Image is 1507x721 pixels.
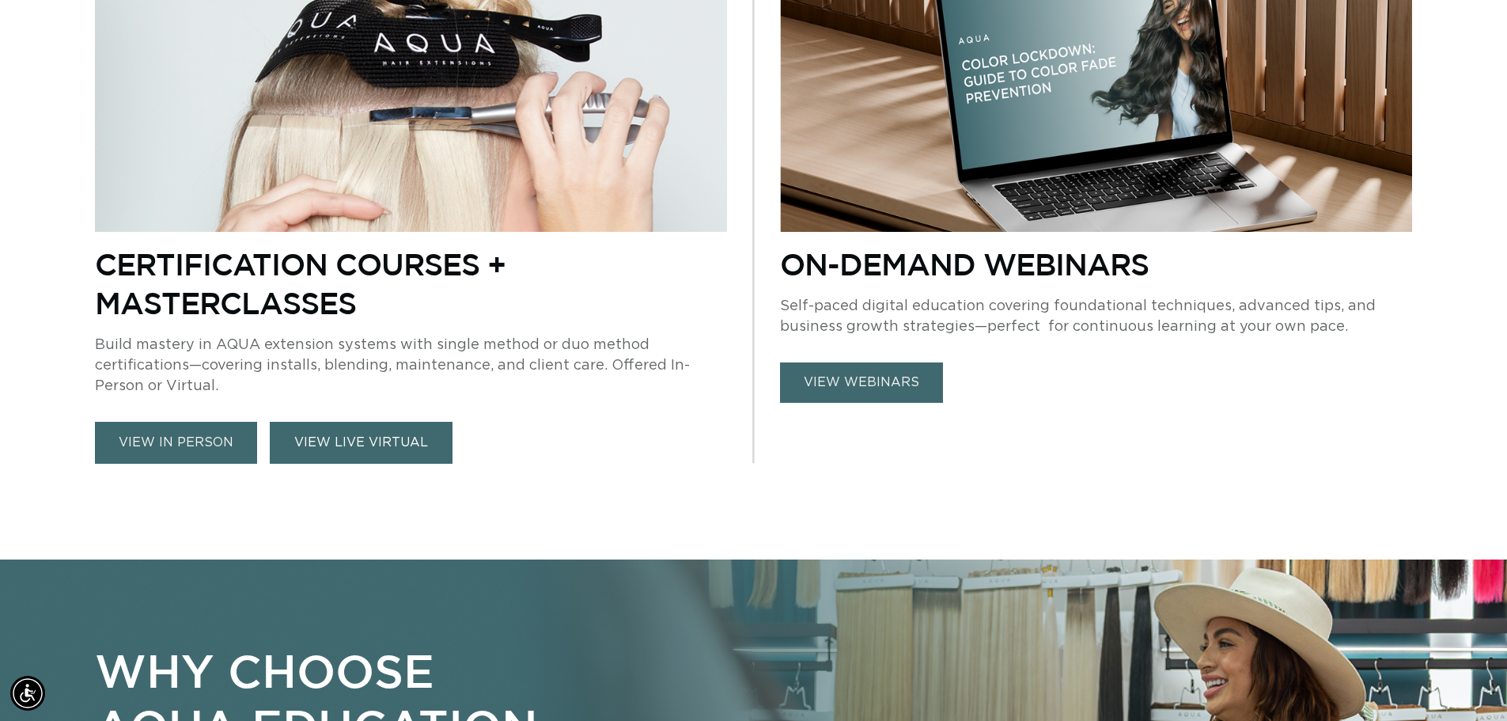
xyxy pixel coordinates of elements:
div: Accessibility Menu [10,676,45,711]
a: VIEW LIVE VIRTUAL [270,422,452,464]
iframe: Chat Widget [1428,645,1507,721]
a: view webinars [780,362,943,403]
p: Certification Courses + Masterclasses [95,245,727,322]
p: Self-paced digital education covering foundational techniques, advanced tips, and business growth... [780,296,1412,337]
p: Build mastery in AQUA extension systems with single method or duo method certifications—covering ... [95,335,727,397]
a: view in person [95,422,257,464]
p: On-Demand Webinars [780,245,1412,283]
